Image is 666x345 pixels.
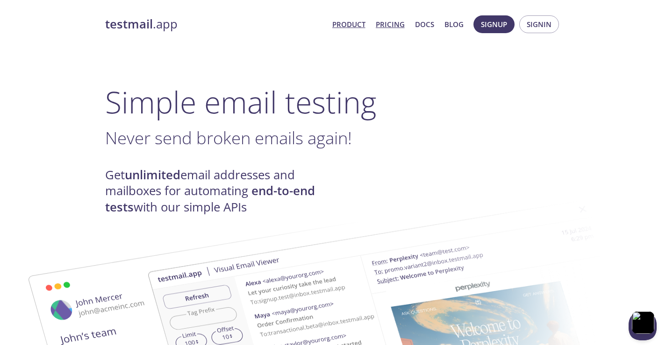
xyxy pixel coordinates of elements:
[125,167,180,183] strong: unlimited
[444,18,464,30] a: Blog
[105,126,352,149] span: Never send broken emails again!
[519,15,559,33] button: Signin
[376,18,405,30] a: Pricing
[332,18,365,30] a: Product
[415,18,434,30] a: Docs
[473,15,515,33] button: Signup
[629,312,657,340] iframe: Help Scout Beacon - Open
[105,167,333,215] h4: Get email addresses and mailboxes for automating with our simple APIs
[527,18,551,30] span: Signin
[105,16,325,32] a: testmail.app
[105,84,561,120] h1: Simple email testing
[481,18,507,30] span: Signup
[105,16,153,32] strong: testmail
[105,183,315,215] strong: end-to-end tests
